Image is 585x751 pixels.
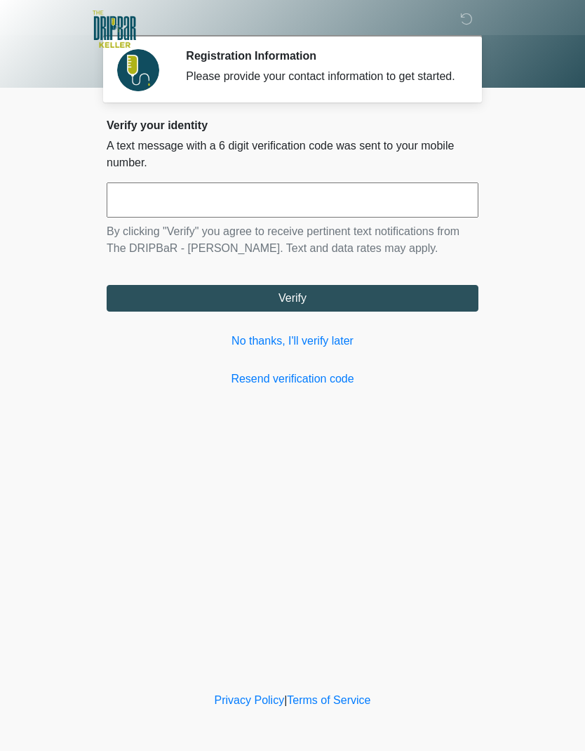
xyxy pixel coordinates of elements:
img: Agent Avatar [117,49,159,91]
a: Terms of Service [287,694,370,706]
p: By clicking "Verify" you agree to receive pertinent text notifications from The DRIPBaR - [PERSON... [107,223,478,257]
a: Privacy Policy [215,694,285,706]
p: A text message with a 6 digit verification code was sent to your mobile number. [107,138,478,171]
a: Resend verification code [107,371,478,387]
img: The DRIPBaR - Keller Logo [93,11,136,48]
div: Please provide your contact information to get started. [186,68,457,85]
a: | [284,694,287,706]
button: Verify [107,285,478,312]
a: No thanks, I'll verify later [107,333,478,350]
h2: Verify your identity [107,119,478,132]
